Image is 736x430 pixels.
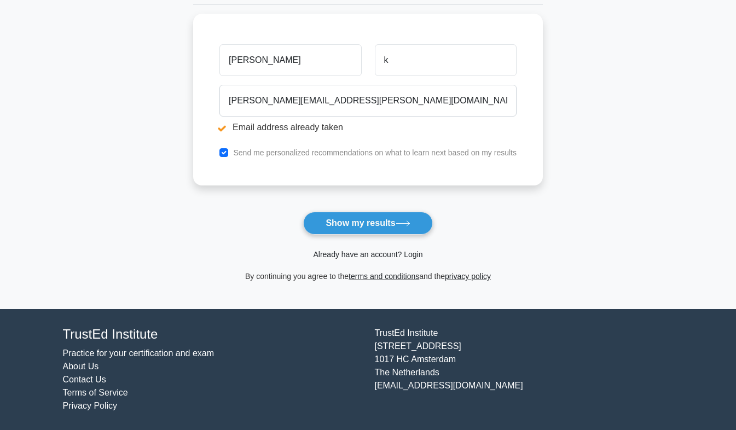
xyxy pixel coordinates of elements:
[349,272,419,281] a: terms and conditions
[445,272,491,281] a: privacy policy
[219,44,361,76] input: First name
[63,375,106,384] a: Contact Us
[63,327,362,342] h4: TrustEd Institute
[63,388,128,397] a: Terms of Service
[233,148,517,157] label: Send me personalized recommendations on what to learn next based on my results
[63,348,215,358] a: Practice for your certification and exam
[219,85,517,117] input: Email
[219,121,517,134] li: Email address already taken
[313,250,422,259] a: Already have an account? Login
[375,44,517,76] input: Last name
[63,362,99,371] a: About Us
[303,212,432,235] button: Show my results
[187,270,549,283] div: By continuing you agree to the and the
[368,327,680,412] div: TrustEd Institute [STREET_ADDRESS] 1017 HC Amsterdam The Netherlands [EMAIL_ADDRESS][DOMAIN_NAME]
[63,401,118,410] a: Privacy Policy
